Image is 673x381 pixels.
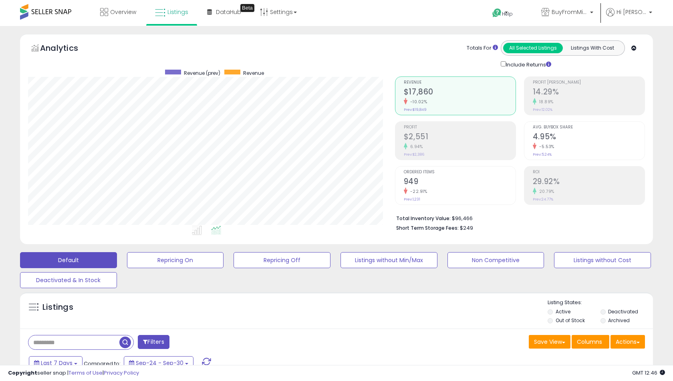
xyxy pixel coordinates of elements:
small: Prev: $2,386 [404,152,424,157]
small: Prev: $19,849 [404,107,427,112]
a: Help [486,2,528,26]
h2: $17,860 [404,87,516,98]
a: Hi [PERSON_NAME] [606,8,652,26]
span: Ordered Items [404,170,516,174]
b: Short Term Storage Fees: [396,225,459,231]
h2: 949 [404,177,516,188]
span: Revenue (prev) [184,70,220,76]
button: Actions [611,335,645,349]
div: Totals For [467,44,498,52]
span: Hi [PERSON_NAME] [617,8,647,16]
span: Profit [PERSON_NAME] [533,80,645,85]
button: Repricing Off [234,252,330,268]
button: Default [20,252,117,268]
button: Non Competitive [447,252,544,268]
h5: Listings [42,302,73,313]
label: Active [556,308,570,315]
i: Get Help [492,8,502,18]
button: Filters [138,335,169,349]
button: Listings With Cost [562,43,622,53]
span: $249 [460,224,473,232]
span: 2025-10-8 12:46 GMT [632,369,665,377]
small: Prev: 1,231 [404,197,420,202]
small: -10.02% [407,99,427,105]
strong: Copyright [8,369,37,377]
h2: $2,551 [404,132,516,143]
button: Last 7 Days [29,356,83,370]
span: Last 7 Days [41,359,73,367]
span: Columns [577,338,602,346]
button: Save View [529,335,570,349]
label: Deactivated [608,308,638,315]
span: ROI [533,170,645,174]
div: seller snap | | [8,369,139,377]
small: Prev: 5.24% [533,152,552,157]
p: Listing States: [548,299,653,307]
h2: 14.29% [533,87,645,98]
label: Archived [608,317,630,324]
li: $96,466 [396,213,639,223]
button: Listings without Cost [554,252,651,268]
button: All Selected Listings [503,43,563,53]
span: Profit [404,125,516,130]
button: Sep-24 - Sep-30 [124,356,193,370]
a: Privacy Policy [104,369,139,377]
small: -22.91% [407,188,427,195]
span: Compared to: [84,360,121,367]
span: Sep-24 - Sep-30 [136,359,183,367]
small: 18.89% [536,99,554,105]
button: Deactivated & In Stock [20,272,117,288]
span: Overview [110,8,136,16]
span: Revenue [404,80,516,85]
small: -5.53% [536,144,554,150]
div: Include Returns [495,60,561,68]
small: 20.79% [536,188,554,195]
h5: Analytics [40,42,94,56]
small: Prev: 24.77% [533,197,553,202]
label: Out of Stock [556,317,585,324]
span: BuyFromMike [552,8,588,16]
button: Columns [572,335,609,349]
span: Help [502,10,513,17]
span: Avg. Buybox Share [533,125,645,130]
button: Repricing On [127,252,224,268]
b: Total Inventory Value: [396,215,451,222]
a: Terms of Use [69,369,103,377]
small: 6.94% [407,144,423,150]
span: Listings [167,8,188,16]
div: Tooltip anchor [240,4,254,12]
span: DataHub [216,8,241,16]
h2: 29.92% [533,177,645,188]
small: Prev: 12.02% [533,107,552,112]
span: Revenue [243,70,264,76]
h2: 4.95% [533,132,645,143]
button: Listings without Min/Max [341,252,437,268]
